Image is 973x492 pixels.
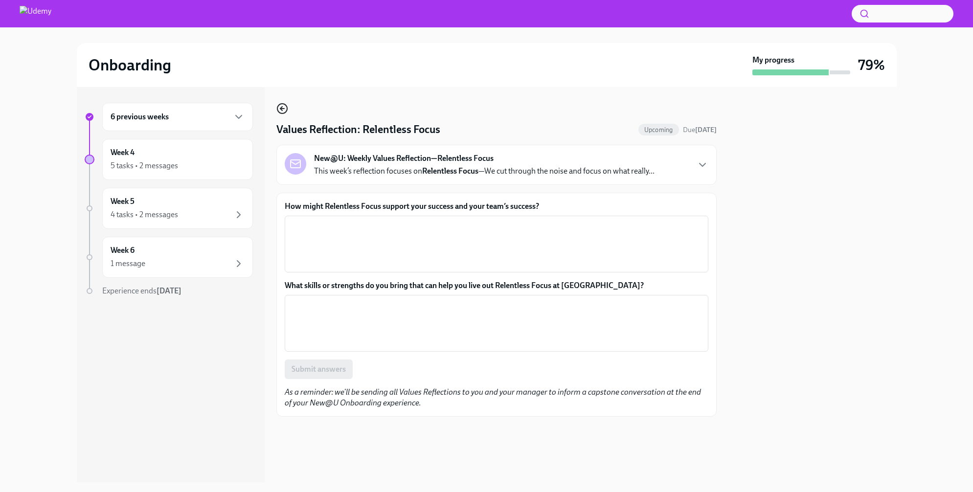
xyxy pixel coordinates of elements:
h6: Week 4 [111,147,135,158]
em: As a reminder: we'll be sending all Values Reflections to you and your manager to inform a capsto... [285,387,701,407]
img: Udemy [20,6,51,22]
a: Week 61 message [85,237,253,278]
strong: New@U: Weekly Values Reflection—Relentless Focus [314,153,494,164]
span: Upcoming [638,126,679,134]
a: Week 54 tasks • 2 messages [85,188,253,229]
h2: Onboarding [89,55,171,75]
label: How might Relentless Focus support your success and your team’s success? [285,201,708,212]
p: This week’s reflection focuses on —We cut through the noise and focus on what really... [314,166,655,177]
h6: 6 previous weeks [111,112,169,122]
div: 1 message [111,258,145,269]
div: 5 tasks • 2 messages [111,160,178,171]
div: 6 previous weeks [102,103,253,131]
span: October 6th, 2025 11:00 [683,125,717,134]
h6: Week 5 [111,196,135,207]
a: Week 45 tasks • 2 messages [85,139,253,180]
strong: My progress [752,55,794,66]
strong: [DATE] [695,126,717,134]
strong: Relentless Focus [422,166,478,176]
h6: Week 6 [111,245,135,256]
span: Due [683,126,717,134]
span: Experience ends [102,286,181,295]
strong: [DATE] [157,286,181,295]
label: What skills or strengths do you bring that can help you live out Relentless Focus at [GEOGRAPHIC_... [285,280,708,291]
div: 4 tasks • 2 messages [111,209,178,220]
h3: 79% [858,56,885,74]
h4: Values Reflection: Relentless Focus [276,122,440,137]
